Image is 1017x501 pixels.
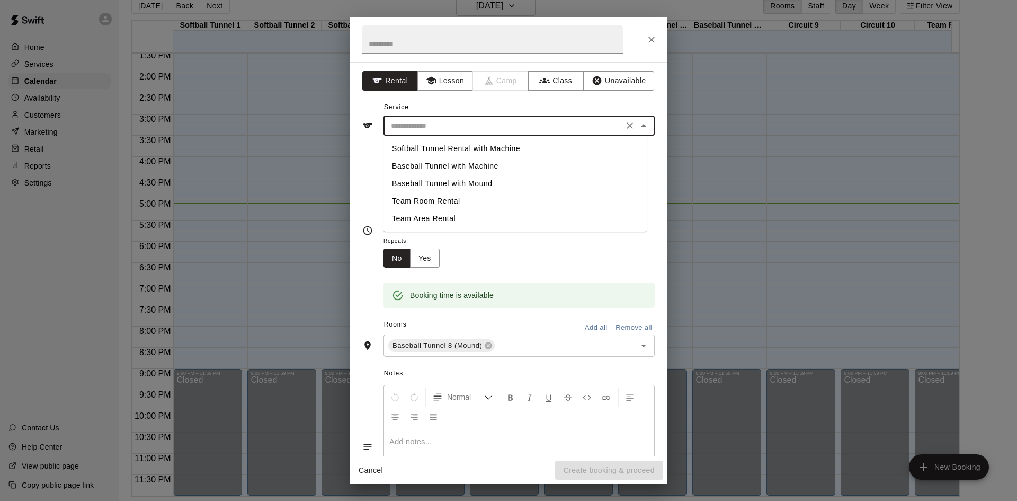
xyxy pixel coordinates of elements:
div: Booking time is available [410,286,494,305]
button: Yes [410,249,440,268]
button: Class [528,71,584,91]
button: Redo [405,388,423,407]
button: Add all [579,320,613,336]
span: Baseball Tunnel 8 (Mound) [388,340,486,351]
button: Remove all [613,320,655,336]
button: Lesson [417,71,473,91]
span: Notes [384,365,655,382]
button: Rental [362,71,418,91]
li: Softball Tunnel Rental with Machine [383,140,647,157]
button: Format Italics [521,388,539,407]
div: Baseball Tunnel 8 (Mound) [388,339,495,352]
li: Team Room Rental [383,192,647,210]
button: Formatting Options [428,388,497,407]
button: Center Align [386,407,404,426]
svg: Timing [362,225,373,236]
button: Open [636,338,651,353]
button: Clear [622,118,637,133]
span: Repeats [383,234,448,249]
button: Close [642,30,661,49]
button: Format Strikethrough [559,388,577,407]
span: Normal [447,392,484,402]
svg: Notes [362,442,373,452]
span: Camps can only be created in the Services page [473,71,529,91]
li: Baseball Tunnel with Machine [383,157,647,175]
span: Service [384,103,409,111]
div: outlined button group [383,249,440,268]
button: Insert Link [597,388,615,407]
button: Insert Code [578,388,596,407]
button: Justify Align [424,407,442,426]
svg: Service [362,120,373,131]
svg: Rooms [362,340,373,351]
button: Format Bold [502,388,520,407]
button: Format Underline [540,388,558,407]
button: Undo [386,388,404,407]
button: Right Align [405,407,423,426]
button: Cancel [354,461,388,480]
button: No [383,249,411,268]
button: Left Align [621,388,639,407]
button: Unavailable [583,71,654,91]
span: Rooms [384,321,407,328]
li: Team Area Rental [383,210,647,227]
li: Baseball Tunnel with Mound [383,175,647,192]
button: Close [636,118,651,133]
